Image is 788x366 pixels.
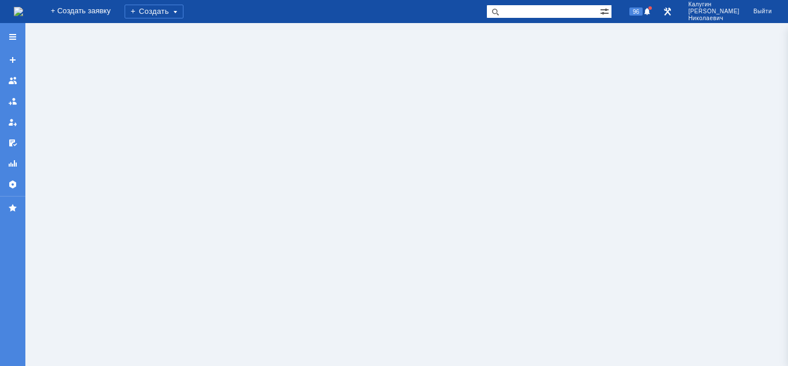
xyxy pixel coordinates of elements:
[600,5,611,16] span: Расширенный поиск
[125,5,183,18] div: Создать
[3,134,22,152] a: Мои согласования
[3,71,22,90] a: Заявки на командах
[661,5,674,18] a: Перейти в интерфейс администратора
[629,7,643,16] span: 96
[3,92,22,111] a: Заявки в моей ответственности
[3,51,22,69] a: Создать заявку
[14,7,23,16] img: logo
[688,1,740,8] span: Калугин
[688,15,740,22] span: Николаевич
[3,175,22,194] a: Настройки
[688,8,740,15] span: [PERSON_NAME]
[14,7,23,16] a: Перейти на домашнюю страницу
[3,113,22,131] a: Мои заявки
[3,154,22,173] a: Отчеты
